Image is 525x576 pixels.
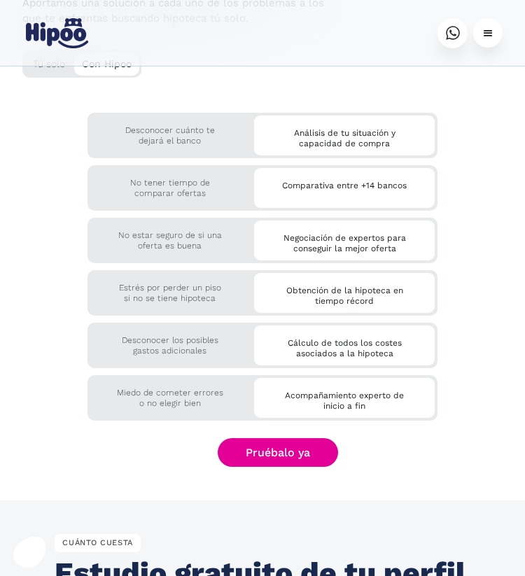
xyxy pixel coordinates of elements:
[254,115,435,149] div: Análisis de tu situación y capacidad de compra
[254,220,435,254] div: Negociación de expertos para conseguir la mejor oferta
[218,438,338,468] a: Pruébalo ya
[473,18,503,48] div: menu
[87,113,252,146] div: Desconocer cuánto te dejará el banco
[55,534,141,552] div: CUÁNTO CUESTA
[254,325,435,359] div: Cálculo de todos los costes asociados a la hipoteca
[87,323,252,356] div: Desconocer los posibles gastos adicionales
[22,13,91,54] a: home
[87,270,252,304] div: Estrés por perder un piso si no se tiene hipoteca
[254,378,435,412] div: Acompañamiento experto de inicio a fin
[254,168,435,191] div: Comparativa entre +14 bancos
[87,375,252,409] div: Miedo de cometer errores o no elegir bien
[254,273,435,307] div: Obtención de la hipoteca en tiempo récord
[87,218,252,251] div: No estar seguro de si una oferta es buena
[87,165,252,199] div: No tener tiempo de comparar ofertas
